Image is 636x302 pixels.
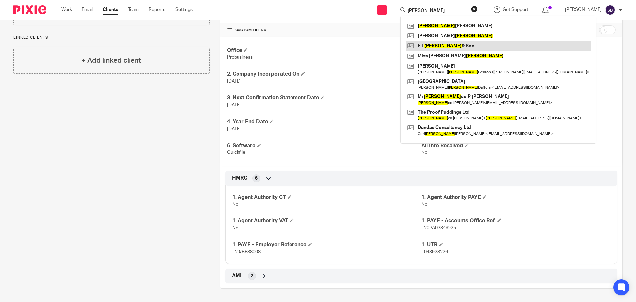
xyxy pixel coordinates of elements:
span: AML [232,272,243,279]
h4: 1. Agent Authority VAT [232,217,421,224]
img: svg%3E [605,5,615,15]
h4: + Add linked client [81,55,141,66]
h4: 1. PAYE - Employer Reference [232,241,421,248]
span: Get Support [503,7,528,12]
a: Clients [103,6,118,13]
h4: 1. Agent Authority CT [232,194,421,201]
span: 6 [255,175,258,182]
span: 2 [251,273,253,279]
span: 1043928226 [421,250,448,254]
h4: 1. PAYE - Accounts Office Ref. [421,217,610,224]
a: Reports [149,6,165,13]
a: Email [82,6,93,13]
img: Pixie [13,5,46,14]
span: No [421,202,427,207]
h4: All Info Received [421,142,616,149]
span: No [232,202,238,207]
h4: 4. Year End Date [227,118,421,125]
span: HMRC [232,175,247,182]
h4: CUSTOM FIELDS [227,28,421,33]
h4: 6. Software [227,142,421,149]
span: No [421,150,427,155]
span: No [232,226,238,230]
p: Linked clients [13,35,210,40]
p: [PERSON_NAME] [565,6,602,13]
a: Team [128,6,139,13]
h4: Office [227,47,421,54]
span: [DATE] [227,127,241,131]
span: 120/BE88008 [232,250,261,254]
h4: 2. Company Incorporated On [227,71,421,78]
span: [DATE] [227,103,241,107]
h4: 1. UTR [421,241,610,248]
h4: 1. Agent Authority PAYE [421,194,610,201]
span: [DATE] [227,79,241,84]
a: Work [61,6,72,13]
span: Probusiness [227,55,253,60]
span: 120PA03349925 [421,226,456,230]
a: Settings [175,6,193,13]
button: Clear [471,6,478,12]
input: Search [407,8,467,14]
span: Quickfile [227,150,245,155]
h4: 3. Next Confirmation Statement Date [227,94,421,101]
